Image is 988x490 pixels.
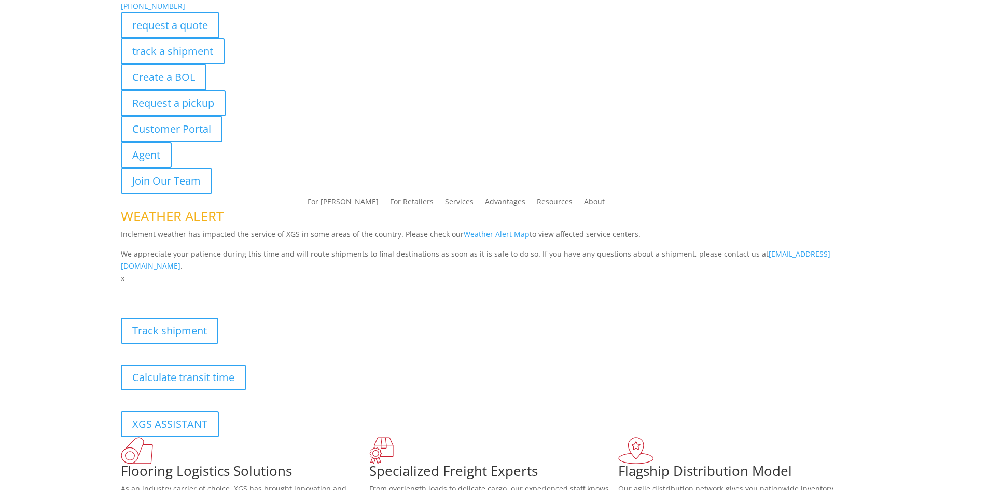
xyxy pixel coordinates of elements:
h1: Flagship Distribution Model [618,464,867,483]
img: xgs-icon-flagship-distribution-model-red [618,437,654,464]
a: Request a pickup [121,90,226,116]
a: Agent [121,142,172,168]
a: request a quote [121,12,219,38]
a: About [584,198,605,209]
a: Weather Alert Map [464,229,530,239]
a: For Retailers [390,198,434,209]
p: Inclement weather has impacted the service of XGS in some areas of the country. Please check our ... [121,228,868,248]
a: Resources [537,198,573,209]
a: For [PERSON_NAME] [308,198,379,209]
img: xgs-icon-focused-on-flooring-red [369,437,394,464]
a: XGS ASSISTANT [121,411,219,437]
a: Advantages [485,198,525,209]
a: Track shipment [121,318,218,344]
a: [PHONE_NUMBER] [121,1,185,11]
a: Services [445,198,474,209]
a: track a shipment [121,38,225,64]
p: We appreciate your patience during this time and will route shipments to final destinations as so... [121,248,868,273]
a: Join Our Team [121,168,212,194]
p: x [121,272,868,285]
a: Calculate transit time [121,365,246,390]
span: WEATHER ALERT [121,207,224,226]
a: Customer Portal [121,116,222,142]
h1: Specialized Freight Experts [369,464,618,483]
img: xgs-icon-total-supply-chain-intelligence-red [121,437,153,464]
b: Visibility, transparency, and control for your entire supply chain. [121,286,352,296]
a: Create a BOL [121,64,206,90]
h1: Flooring Logistics Solutions [121,464,370,483]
